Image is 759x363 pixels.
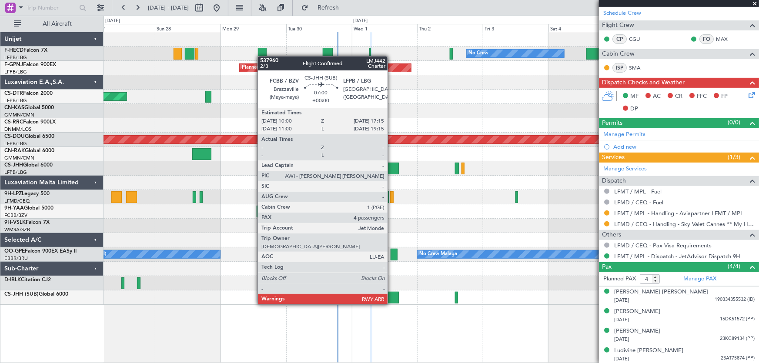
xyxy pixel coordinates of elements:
a: Manage Services [603,165,647,173]
a: LFPB/LBG [4,54,27,61]
div: FO [699,34,714,44]
a: 9H-LPZLegacy 500 [4,191,50,196]
a: LFMD / CEQ - Handling - Sky Valet Cannes ** My Handling**LFMD / CEQ [614,220,755,228]
span: CN-RAK [4,148,25,153]
div: Mon 29 [221,24,286,32]
div: [PERSON_NAME] [PERSON_NAME] [614,288,708,296]
div: Thu 2 [417,24,483,32]
a: LFMT / MPL - Dispatch - JetAdvisor Dispatch 9H [614,253,740,260]
span: CS-JHH (SUB) [4,292,39,297]
a: CN-RAKGlobal 6000 [4,148,54,153]
span: AC [653,92,661,101]
a: Schedule Crew [603,9,641,18]
a: WMSA/SZB [4,226,30,233]
span: OO-GPE [4,249,25,254]
div: [DATE] [353,17,368,25]
a: CS-DTRFalcon 2000 [4,91,53,96]
span: Permits [602,118,622,128]
span: Services [602,153,625,163]
a: LFMD/CEQ [4,198,30,204]
span: 15DK51572 (PP) [720,316,755,323]
a: SMA [629,64,649,72]
span: (1/3) [728,153,740,162]
span: FP [721,92,728,101]
div: Fri 3 [483,24,548,32]
span: (0/0) [728,118,740,127]
span: (4/4) [728,262,740,271]
span: CS-DTR [4,91,23,96]
span: CS-DOU [4,134,25,139]
a: 9H-YAAGlobal 5000 [4,206,53,211]
a: LFPB/LBG [4,97,27,104]
a: CS-JHHGlobal 6000 [4,163,53,168]
a: Manage PAX [683,275,716,283]
a: F-HECDFalcon 7X [4,48,47,53]
span: Dispatch [602,176,626,186]
span: [DATE] [614,316,629,323]
label: Planned PAX [603,275,636,283]
span: CN-KAS [4,105,24,110]
a: CN-KASGlobal 5000 [4,105,54,110]
span: [DATE] [614,356,629,362]
div: CP [612,34,627,44]
span: CR [675,92,682,101]
div: Sun 28 [155,24,221,32]
a: FCBB/BZV [4,212,27,219]
span: [DATE] [614,297,629,303]
span: All Aircraft [23,21,92,27]
div: Sat 4 [548,24,614,32]
div: Sat 27 [90,24,155,32]
a: GMMN/CMN [4,112,34,118]
div: [PERSON_NAME] [614,327,660,336]
span: [DATE] - [DATE] [148,4,189,12]
a: D-IBLKCitation CJ2 [4,277,51,283]
span: FFC [697,92,707,101]
a: Manage Permits [603,130,645,139]
span: 9H-VSLK [4,220,26,225]
span: CS-JHH [4,163,23,168]
span: CS-RRC [4,120,23,125]
span: Others [602,230,621,240]
span: [DATE] [614,336,629,343]
a: LFMT / MPL - Fuel [614,188,662,195]
button: Refresh [297,1,349,15]
a: DNMM/LOS [4,126,31,133]
span: Refresh [310,5,347,11]
a: LFPB/LBG [4,140,27,147]
a: CS-DOUGlobal 6500 [4,134,54,139]
a: OO-GPEFalcon 900EX EASy II [4,249,77,254]
a: CS-JHH (SUB)Global 6000 [4,292,68,297]
a: EBBR/BRU [4,255,28,262]
div: Ludivine [PERSON_NAME] [614,346,683,355]
div: Planned Maint [GEOGRAPHIC_DATA] ([GEOGRAPHIC_DATA]) [242,61,379,74]
span: Dispatch Checks and Weather [602,78,685,88]
a: CS-RRCFalcon 900LX [4,120,56,125]
div: ISP [612,63,627,73]
span: 23KC89134 (PP) [720,335,755,343]
input: Trip Number [27,1,77,14]
a: MAX [716,35,736,43]
span: F-GPNJ [4,62,23,67]
a: GMMN/CMN [4,155,34,161]
span: Pax [602,262,612,272]
span: 9H-LPZ [4,191,22,196]
span: MF [630,92,639,101]
button: All Aircraft [10,17,94,31]
a: LFPB/LBG [4,169,27,176]
a: F-GPNJFalcon 900EX [4,62,56,67]
a: LFMT / MPL - Handling - Aviapartner LFMT / MPL [614,210,743,217]
span: 9H-YAA [4,206,24,211]
div: Wed 1 [352,24,418,32]
div: No Crew Malaga [420,248,458,261]
a: LFMD / CEQ - Fuel [614,199,663,206]
span: Cabin Crew [602,49,635,59]
span: DP [630,105,638,113]
div: Tue 30 [286,24,352,32]
div: [DATE] [105,17,120,25]
div: No Crew [469,47,489,60]
span: 190334355532 (ID) [715,296,755,303]
a: CGU [629,35,649,43]
a: 9H-VSLKFalcon 7X [4,220,50,225]
div: Add new [613,143,755,150]
span: D-IBLK [4,277,21,283]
